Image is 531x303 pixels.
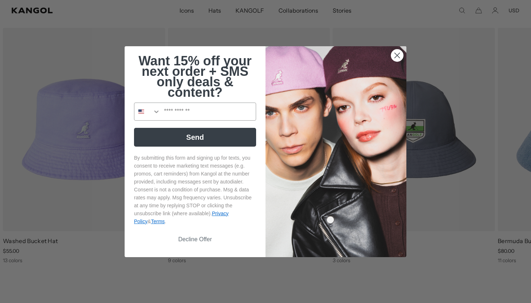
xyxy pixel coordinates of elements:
[138,53,251,100] span: Want 15% off your next order + SMS only deals & content?
[134,128,256,147] button: Send
[391,49,403,62] button: Close dialog
[151,218,165,224] a: Terms
[160,103,256,120] input: Phone Number
[265,46,406,257] img: 4fd34567-b031-494e-b820-426212470989.jpeg
[134,103,160,120] button: Search Countries
[134,154,256,225] p: By submitting this form and signing up for texts, you consent to receive marketing text messages ...
[138,109,144,114] img: United States
[134,233,256,246] button: Decline Offer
